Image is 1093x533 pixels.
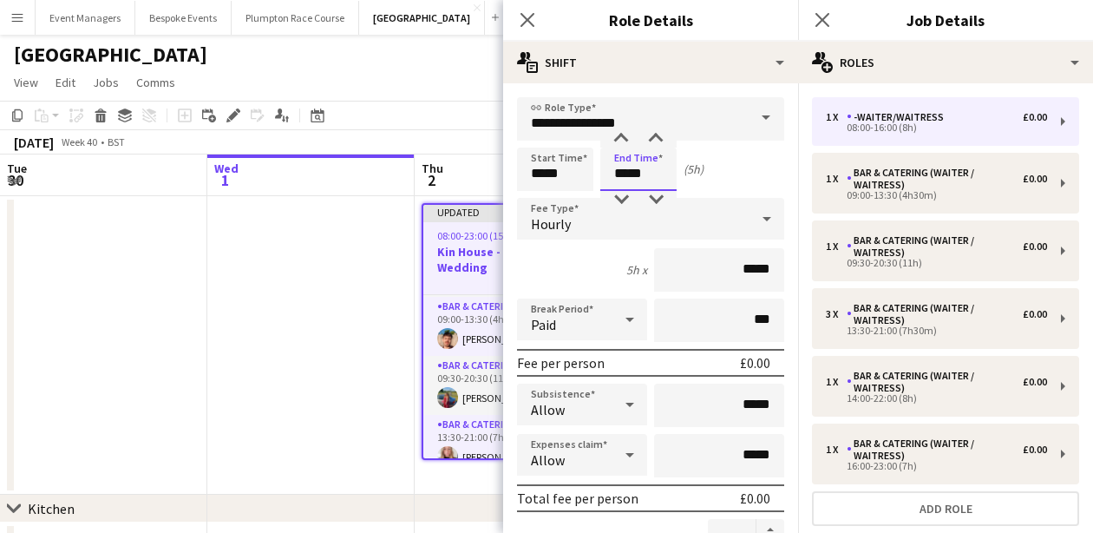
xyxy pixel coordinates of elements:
[423,297,614,356] app-card-role: Bar & Catering (Waiter / waitress)1/109:00-13:30 (4h30m)[PERSON_NAME]
[740,354,770,372] div: £0.00
[531,215,571,233] span: Hourly
[7,161,27,176] span: Tue
[826,240,847,253] div: 1 x
[93,75,119,90] span: Jobs
[1023,111,1047,123] div: £0.00
[826,123,1047,132] div: 08:00-16:00 (8h)
[56,75,75,90] span: Edit
[7,71,45,94] a: View
[419,170,443,190] span: 2
[212,170,239,190] span: 1
[826,444,847,456] div: 1 x
[847,234,1023,259] div: Bar & Catering (Waiter / waitress)
[36,1,135,35] button: Event Managers
[4,170,27,190] span: 30
[136,75,175,90] span: Comms
[49,71,82,94] a: Edit
[135,1,232,35] button: Bespoke Events
[531,316,556,333] span: Paid
[847,111,951,123] div: -Waiter/Waitress
[847,167,1023,191] div: Bar & Catering (Waiter / waitress)
[684,161,704,177] div: (5h)
[232,1,359,35] button: Plumpton Race Course
[437,229,513,242] span: 08:00-23:00 (15h)
[108,135,125,148] div: BST
[86,71,126,94] a: Jobs
[517,490,638,507] div: Total fee per person
[826,191,1047,200] div: 09:00-13:30 (4h30m)
[826,462,1047,470] div: 16:00-23:00 (7h)
[812,491,1079,526] button: Add role
[826,394,1047,403] div: 14:00-22:00 (8h)
[423,356,614,415] app-card-role: Bar & Catering (Waiter / waitress)1/109:30-20:30 (11h)[PERSON_NAME]
[57,135,101,148] span: Week 40
[826,308,847,320] div: 3 x
[798,42,1093,83] div: Roles
[14,42,207,68] h1: [GEOGRAPHIC_DATA]
[422,161,443,176] span: Thu
[28,500,75,517] div: Kitchen
[517,354,605,372] div: Fee per person
[129,71,182,94] a: Comms
[503,42,798,83] div: Shift
[826,173,847,185] div: 1 x
[214,161,239,176] span: Wed
[798,9,1093,31] h3: Job Details
[423,205,614,219] div: Updated
[14,75,38,90] span: View
[14,134,54,151] div: [DATE]
[531,401,565,418] span: Allow
[1023,376,1047,388] div: £0.00
[423,415,614,524] app-card-role: Bar & Catering (Waiter / waitress)3/313:30-21:00 (7h30m)[PERSON_NAME]
[503,9,798,31] h3: Role Details
[1023,240,1047,253] div: £0.00
[826,376,847,388] div: 1 x
[423,244,614,275] h3: Kin House - Paynton Wedding
[826,259,1047,267] div: 09:30-20:30 (11h)
[422,203,616,460] app-job-card: Updated08:00-23:00 (15h)6/8Kin House - Paynton Wedding6 Roles-Waiter/Waitress0/108:00-16:00 (8h) ...
[531,451,565,469] span: Allow
[826,111,847,123] div: 1 x
[847,302,1023,326] div: Bar & Catering (Waiter / waitress)
[847,370,1023,394] div: Bar & Catering (Waiter / waitress)
[826,326,1047,335] div: 13:30-21:00 (7h30m)
[626,262,647,278] div: 5h x
[740,490,770,507] div: £0.00
[1023,308,1047,320] div: £0.00
[1023,173,1047,185] div: £0.00
[359,1,485,35] button: [GEOGRAPHIC_DATA]
[847,438,1023,462] div: Bar & Catering (Waiter / waitress)
[1023,444,1047,456] div: £0.00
